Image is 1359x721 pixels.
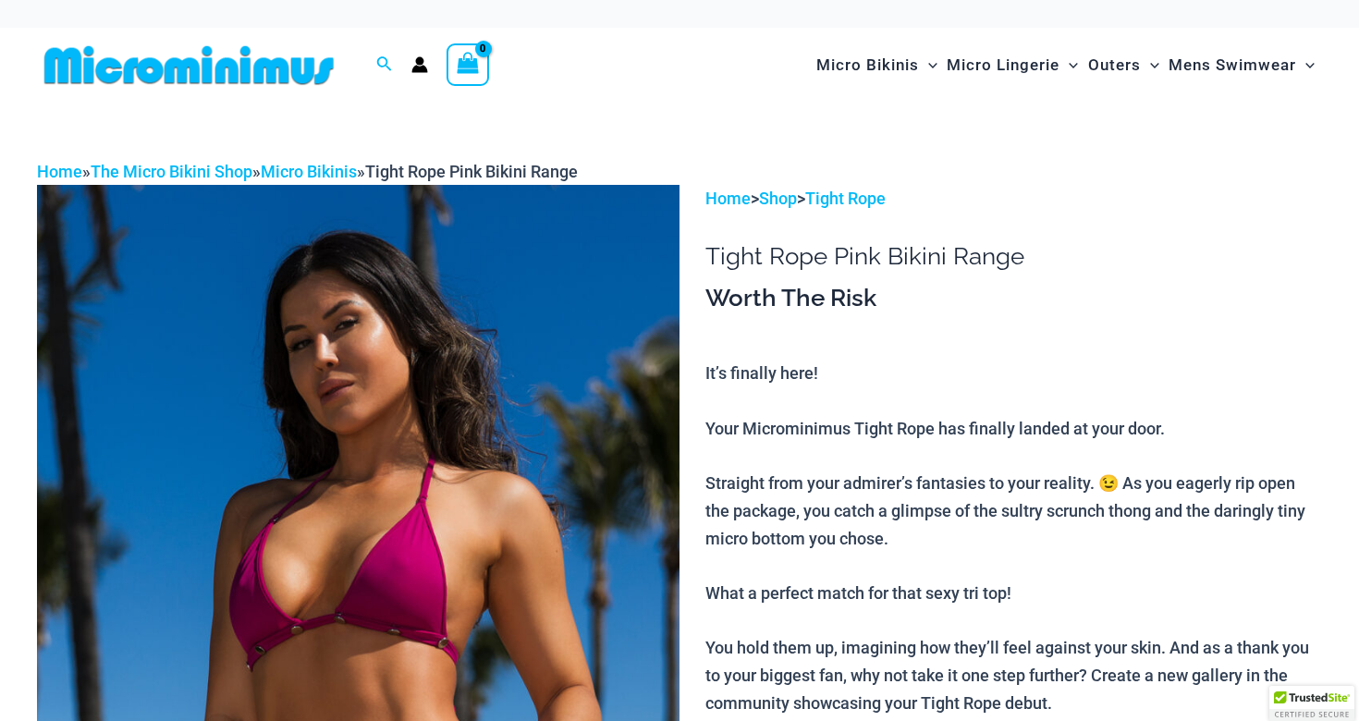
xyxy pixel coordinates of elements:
[365,162,578,181] span: Tight Rope Pink Bikini Range
[705,283,1322,314] h3: Worth The Risk
[1169,42,1296,89] span: Mens Swimwear
[705,242,1322,271] h1: Tight Rope Pink Bikini Range
[942,37,1083,93] a: Micro LingerieMenu ToggleMenu Toggle
[1088,42,1141,89] span: Outers
[1084,37,1164,93] a: OutersMenu ToggleMenu Toggle
[37,162,82,181] a: Home
[705,185,1322,213] p: > >
[705,189,751,208] a: Home
[447,43,489,86] a: View Shopping Cart, empty
[1141,42,1159,89] span: Menu Toggle
[1059,42,1078,89] span: Menu Toggle
[1296,42,1315,89] span: Menu Toggle
[261,162,357,181] a: Micro Bikinis
[91,162,252,181] a: The Micro Bikini Shop
[411,56,428,73] a: Account icon link
[816,42,919,89] span: Micro Bikinis
[947,42,1059,89] span: Micro Lingerie
[809,34,1322,96] nav: Site Navigation
[1164,37,1319,93] a: Mens SwimwearMenu ToggleMenu Toggle
[919,42,937,89] span: Menu Toggle
[812,37,942,93] a: Micro BikinisMenu ToggleMenu Toggle
[37,44,341,86] img: MM SHOP LOGO FLAT
[376,54,393,77] a: Search icon link
[37,162,578,181] span: » » »
[1269,686,1354,721] div: TrustedSite Certified
[805,189,886,208] a: Tight Rope
[759,189,797,208] a: Shop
